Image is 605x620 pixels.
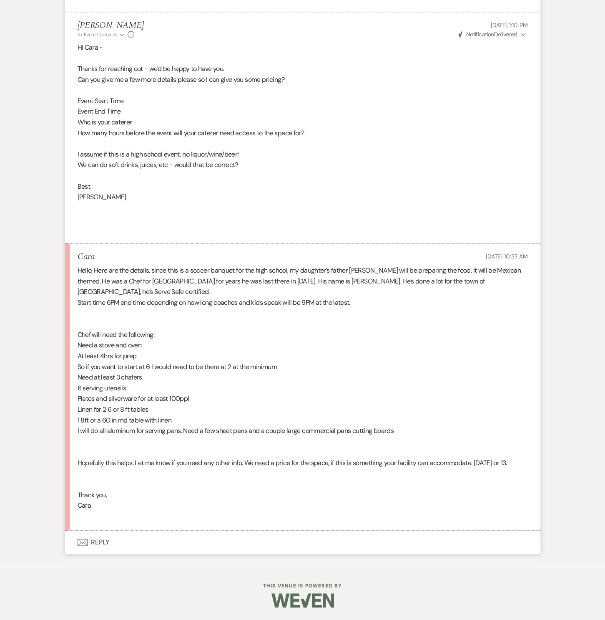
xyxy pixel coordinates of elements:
span: to: Event Contacts [78,31,118,38]
p: Best [78,181,528,192]
h5: Cara [78,252,95,262]
p: Event End Time [78,106,528,117]
span: Delivered [458,30,517,38]
button: Reply [65,531,540,554]
span: [DATE] 10:37 AM [486,253,528,260]
span: Notification [466,30,494,38]
p: [PERSON_NAME] [78,192,528,202]
img: Weven Logo [271,586,334,615]
p: Event Start Time [78,96,528,106]
button: NotificationDelivered [457,30,527,39]
p: Who is your caterer [78,117,528,128]
p: How many hours before the event will your caterer need access to the space for? [78,128,528,139]
button: to: Event Contacts [78,31,126,38]
div: Hello, Here are the details, since this is a soccer banquet for the high school, my daughter’s fa... [78,265,528,521]
p: Thanks for reaching out - we'd be happy to have you. [78,63,528,74]
p: We can do soft drinks, juices, etc - would that be correct? [78,159,528,170]
h5: [PERSON_NAME] [78,20,144,31]
p: I assume if this is a high school event, no liquor/wine/beer! [78,149,528,160]
span: [DATE] 1:10 PM [490,21,527,29]
p: Hi Cara - [78,42,528,53]
p: Can you give me a few more details please so I can give you some pricing? [78,74,528,85]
